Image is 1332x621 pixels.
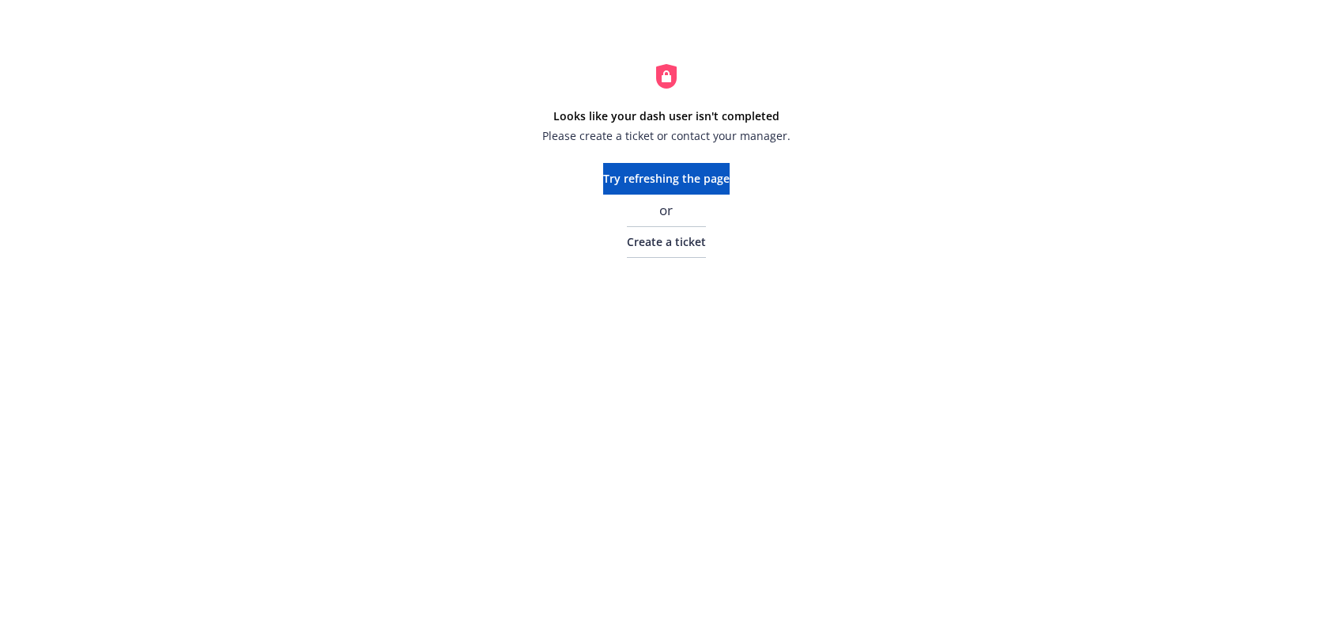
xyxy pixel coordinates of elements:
[627,226,706,258] a: Create a ticket
[603,163,730,195] button: Try refreshing the page
[627,234,706,249] span: Create a ticket
[603,171,730,186] span: Try refreshing the page
[659,201,673,220] span: or
[553,108,779,123] strong: Looks like your dash user isn't completed
[542,127,791,144] span: Please create a ticket or contact your manager.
